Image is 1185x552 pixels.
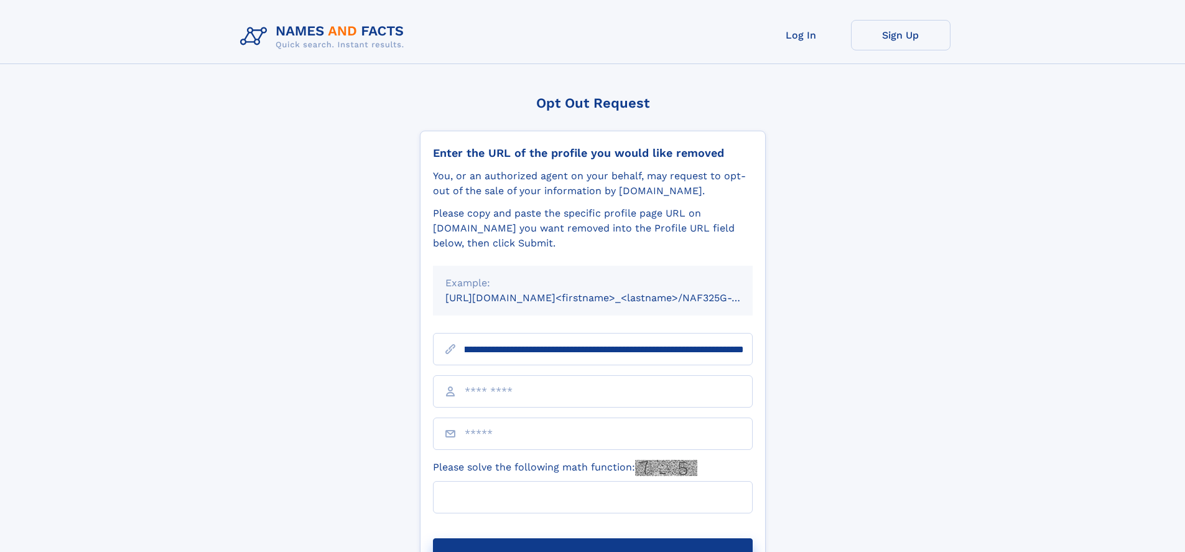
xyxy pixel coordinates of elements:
[235,20,414,54] img: Logo Names and Facts
[445,292,776,304] small: [URL][DOMAIN_NAME]<firstname>_<lastname>/NAF325G-xxxxxxxx
[751,20,851,50] a: Log In
[433,146,753,160] div: Enter the URL of the profile you would like removed
[433,206,753,251] div: Please copy and paste the specific profile page URL on [DOMAIN_NAME] you want removed into the Pr...
[433,169,753,199] div: You, or an authorized agent on your behalf, may request to opt-out of the sale of your informatio...
[420,95,766,111] div: Opt Out Request
[433,460,697,476] label: Please solve the following math function:
[445,276,740,291] div: Example:
[851,20,950,50] a: Sign Up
